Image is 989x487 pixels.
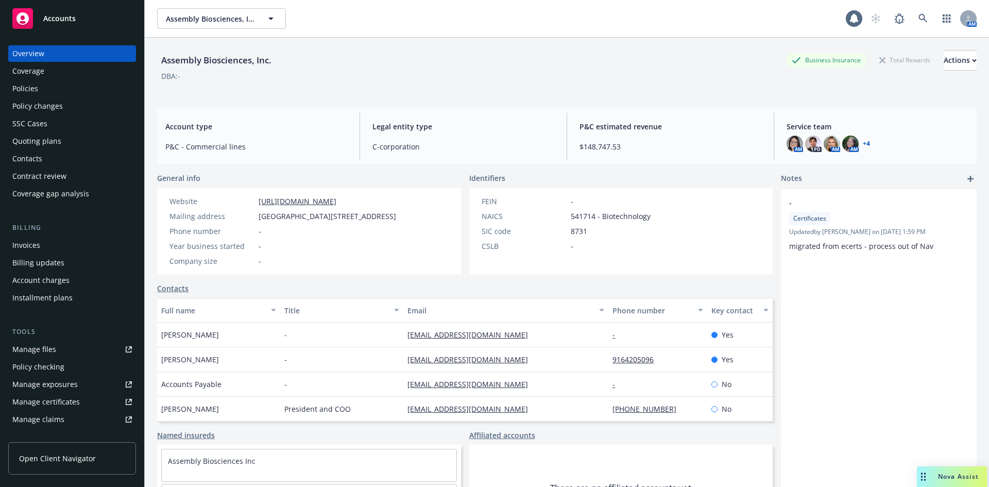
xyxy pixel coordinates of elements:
span: - [284,354,287,365]
a: Policy changes [8,98,136,114]
button: Phone number [608,298,707,323]
span: - [789,197,942,208]
span: General info [157,173,200,183]
div: Contacts [12,150,42,167]
a: add [964,173,977,185]
div: Year business started [169,241,254,251]
span: - [259,226,261,237]
span: Yes [722,354,734,365]
div: Full name [161,305,265,316]
div: DBA: - [161,71,180,81]
div: Drag to move [917,466,930,487]
a: Manage certificates [8,394,136,410]
span: [PERSON_NAME] [161,404,219,414]
a: - [612,379,623,389]
div: Assembly Biosciences, Inc. [157,54,276,67]
div: Total Rewards [874,54,935,66]
span: C-corporation [372,141,554,152]
button: Nova Assist [917,466,987,487]
div: Installment plans [12,290,73,306]
a: Assembly Biosciences Inc [168,456,255,466]
div: Manage BORs [12,429,61,445]
a: Affiliated accounts [469,430,535,441]
div: Account charges [12,272,70,289]
a: Policy checking [8,359,136,375]
div: Policy changes [12,98,63,114]
div: FEIN [482,196,567,207]
a: Accounts [8,4,136,33]
span: 541714 - Biotechnology [571,211,651,222]
span: Open Client Navigator [19,453,96,464]
div: SIC code [482,226,567,237]
img: photo [824,136,840,152]
span: Account type [165,121,347,132]
a: 9164205096 [612,355,662,364]
span: President and COO [284,404,351,414]
img: photo [787,136,803,152]
div: Manage claims [12,411,64,428]
div: Manage exposures [12,376,78,393]
div: Coverage [12,63,44,79]
div: Manage certificates [12,394,80,410]
div: Billing updates [12,255,64,271]
a: Account charges [8,272,136,289]
div: Invoices [12,237,40,254]
button: Email [403,298,608,323]
div: Website [169,196,254,207]
div: Email [407,305,593,316]
span: No [722,379,731,390]
img: photo [842,136,859,152]
div: Coverage gap analysis [12,186,89,202]
button: Key contact [707,298,773,323]
span: - [259,256,261,266]
span: Accounts [43,14,76,23]
a: Manage files [8,341,136,358]
a: Coverage gap analysis [8,186,136,202]
button: Title [280,298,403,323]
a: [EMAIL_ADDRESS][DOMAIN_NAME] [407,379,536,389]
a: Contract review [8,168,136,184]
div: Manage files [12,341,56,358]
a: Contacts [8,150,136,167]
span: [GEOGRAPHIC_DATA][STREET_ADDRESS] [259,211,396,222]
a: Invoices [8,237,136,254]
a: [EMAIL_ADDRESS][DOMAIN_NAME] [407,355,536,364]
span: Accounts Payable [161,379,221,390]
a: [EMAIL_ADDRESS][DOMAIN_NAME] [407,330,536,340]
span: Manage exposures [8,376,136,393]
a: SSC Cases [8,115,136,132]
a: Manage claims [8,411,136,428]
a: [EMAIL_ADDRESS][DOMAIN_NAME] [407,404,536,414]
a: Quoting plans [8,133,136,149]
div: Billing [8,223,136,233]
span: Service team [787,121,968,132]
span: - [571,241,573,251]
span: [PERSON_NAME] [161,354,219,365]
div: Overview [12,45,44,62]
div: Tools [8,327,136,337]
div: Phone number [612,305,691,316]
span: - [284,329,287,340]
span: P&C - Commercial lines [165,141,347,152]
a: Billing updates [8,255,136,271]
span: P&C estimated revenue [579,121,761,132]
div: Policies [12,80,38,97]
div: CSLB [482,241,567,251]
div: SSC Cases [12,115,47,132]
a: Report a Bug [889,8,910,29]
a: Named insureds [157,430,215,441]
div: Policy checking [12,359,64,375]
span: No [722,404,731,414]
a: Manage BORs [8,429,136,445]
div: Title [284,305,388,316]
span: Identifiers [469,173,505,183]
div: Contract review [12,168,66,184]
span: Yes [722,329,734,340]
div: Company size [169,256,254,266]
div: -CertificatesUpdatedby [PERSON_NAME] on [DATE] 1:59 PMmigrated from ecerts - process out of Nav [781,189,977,260]
a: - [612,330,623,340]
a: +4 [863,141,870,147]
div: Actions [944,51,977,70]
a: Overview [8,45,136,62]
button: Assembly Biosciences, Inc. [157,8,286,29]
